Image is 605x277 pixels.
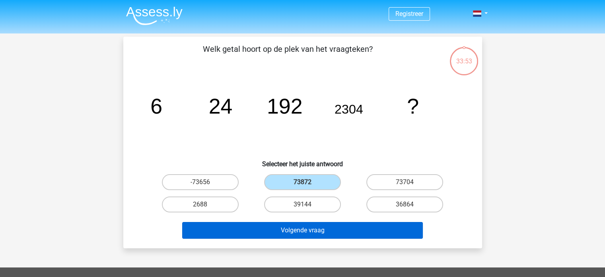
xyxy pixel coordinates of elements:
[264,196,341,212] label: 39144
[407,94,419,118] tspan: ?
[162,174,239,190] label: -73656
[267,94,302,118] tspan: 192
[162,196,239,212] label: 2688
[335,102,363,116] tspan: 2304
[208,94,232,118] tspan: 24
[264,174,341,190] label: 73872
[366,174,443,190] label: 73704
[366,196,443,212] label: 36864
[449,46,479,66] div: 33:53
[136,154,469,168] h6: Selecteer het juiste antwoord
[136,43,440,67] p: Welk getal hoort op de plek van het vraagteken?
[150,94,162,118] tspan: 6
[182,222,423,239] button: Volgende vraag
[126,6,183,25] img: Assessly
[395,10,423,18] a: Registreer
